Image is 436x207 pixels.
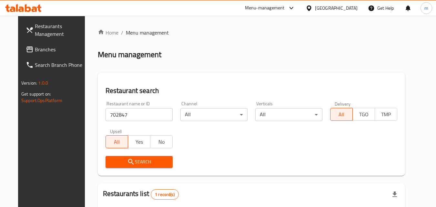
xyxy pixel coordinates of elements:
[21,96,62,105] a: Support.OpsPlatform
[38,79,48,87] span: 1.0.0
[98,29,118,36] a: Home
[121,29,123,36] li: /
[131,137,148,147] span: Yes
[21,18,91,42] a: Restaurants Management
[333,110,350,119] span: All
[153,137,170,147] span: No
[21,57,91,73] a: Search Branch Phone
[106,156,173,168] button: Search
[98,49,161,60] h2: Menu management
[106,86,397,96] h2: Restaurant search
[255,108,322,121] div: All
[106,108,173,121] input: Search for restaurant name or ID..
[21,79,37,87] span: Version:
[103,189,179,200] h2: Restaurants list
[35,22,86,38] span: Restaurants Management
[355,110,372,119] span: TGO
[126,29,169,36] span: Menu management
[330,108,353,121] button: All
[352,108,375,121] button: TGO
[98,29,405,36] nav: breadcrumb
[35,61,86,69] span: Search Branch Phone
[378,110,395,119] span: TMP
[315,5,358,12] div: [GEOGRAPHIC_DATA]
[375,108,397,121] button: TMP
[335,101,351,106] label: Delivery
[128,135,150,148] button: Yes
[387,187,402,202] div: Export file
[111,158,167,166] span: Search
[35,46,86,53] span: Branches
[151,189,179,200] div: Total records count
[21,90,51,98] span: Get support on:
[110,129,122,133] label: Upsell
[245,4,285,12] div: Menu-management
[106,135,128,148] button: All
[108,137,126,147] span: All
[151,191,178,198] span: 1 record(s)
[180,108,248,121] div: All
[150,135,173,148] button: No
[21,42,91,57] a: Branches
[424,5,428,12] span: m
